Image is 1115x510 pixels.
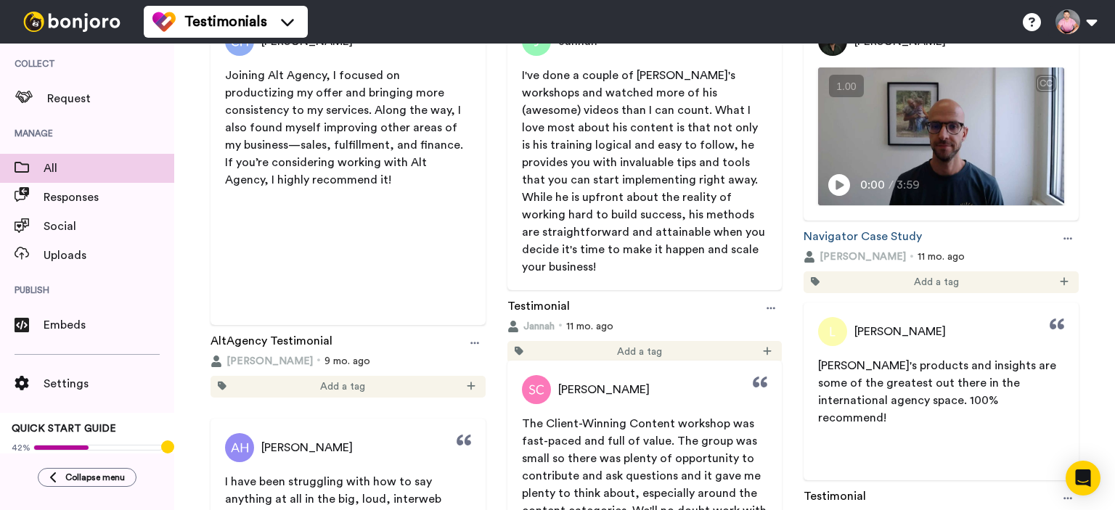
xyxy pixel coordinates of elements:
img: Profile Picture [522,375,551,404]
span: Joining Alt Agency, I focused on productizing my offer and bringing more consistency to my servic... [225,70,466,186]
img: tm-color.svg [152,10,176,33]
span: Settings [44,375,174,392]
span: QUICK START GUIDE [12,424,116,434]
span: [PERSON_NAME] [558,381,650,398]
img: Video Thumbnail [818,67,1064,206]
span: Jannah [523,319,555,334]
span: [PERSON_NAME]'s products and insights are some of the greatest out there in the international age... [818,360,1059,424]
span: Uploads [44,247,174,264]
img: Profile Picture [225,433,254,462]
a: Testimonial [804,488,866,509]
span: [PERSON_NAME] [226,354,313,369]
div: 9 mo. ago [211,354,486,369]
button: [PERSON_NAME] [211,354,313,369]
span: I've done a couple of [PERSON_NAME]'s workshops and watched more of his (awesome) videos than I c... [522,70,768,273]
button: Jannah [507,319,555,334]
div: 11 mo. ago [507,319,783,334]
img: bj-logo-header-white.svg [17,12,126,32]
a: AltAgency Testimonial [211,332,332,354]
div: 11 mo. ago [804,250,1079,264]
span: All [44,160,174,177]
span: [PERSON_NAME] [261,439,353,456]
div: Open Intercom Messenger [1066,461,1100,495]
span: Request [47,90,174,107]
span: Testimonials [184,12,267,32]
span: Add a tag [914,275,959,289]
span: [PERSON_NAME] [854,323,946,340]
span: [PERSON_NAME] [820,250,906,264]
a: Testimonial [507,297,570,319]
div: CC [1037,76,1055,91]
span: Collapse menu [65,472,125,483]
span: Embeds [44,316,174,334]
span: 3:59 [897,176,922,194]
span: 0:00 [860,176,886,194]
span: Add a tag [320,379,365,394]
span: / [889,176,894,194]
button: [PERSON_NAME] [804,250,906,264]
div: Tooltip anchor [161,440,174,453]
button: Collapse menu [38,468,136,487]
span: Add a tag [617,345,662,359]
img: Profile Picture [818,317,847,346]
a: Navigator Case Study [804,228,922,250]
span: Responses [44,189,174,206]
span: 42% [12,442,30,453]
span: Social [44,218,174,235]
